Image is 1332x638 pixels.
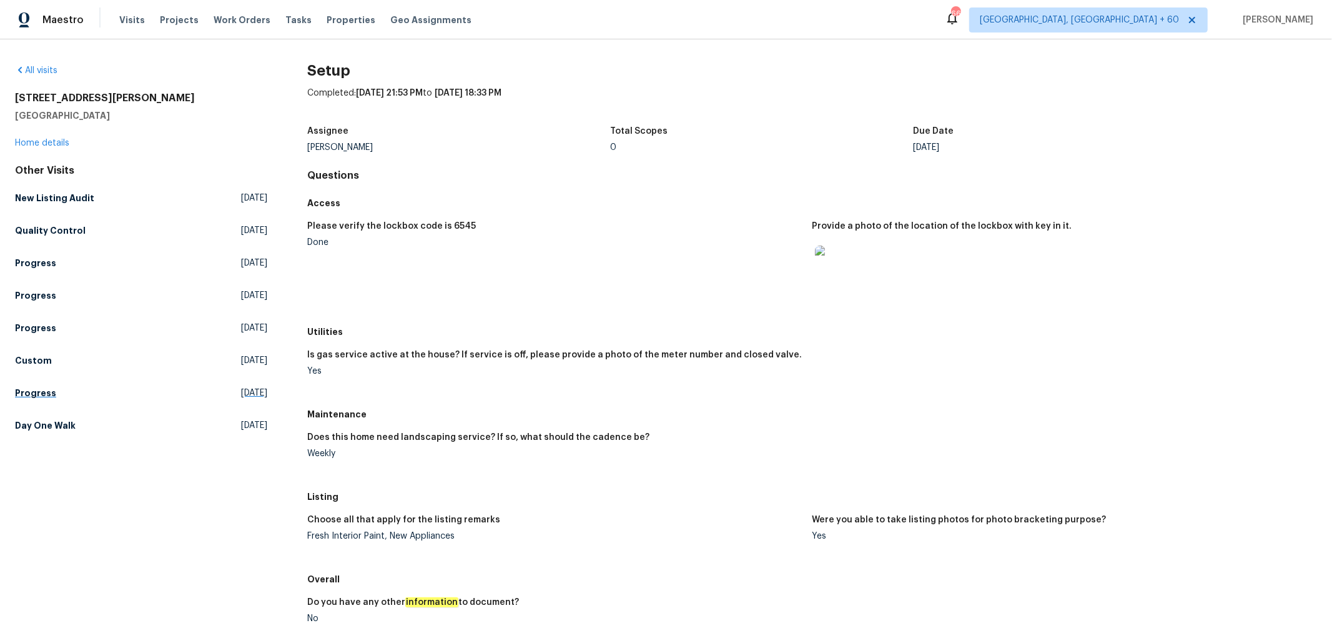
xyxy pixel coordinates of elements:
h5: Please verify the lockbox code is 6545 [307,222,476,231]
h5: Were you able to take listing photos for photo bracketing purpose? [812,516,1107,524]
span: Visits [119,14,145,26]
a: Home details [15,139,69,147]
h4: Questions [307,169,1317,182]
div: Completed: to [307,87,1317,119]
span: [DATE] [241,192,267,204]
a: Custom[DATE] [15,349,267,372]
h5: Total Scopes [610,127,668,136]
h5: Progress [15,289,56,302]
span: Properties [327,14,375,26]
div: Weekly [307,449,802,458]
span: Tasks [285,16,312,24]
span: [GEOGRAPHIC_DATA], [GEOGRAPHIC_DATA] + 60 [980,14,1179,26]
div: Fresh Interior Paint, New Appliances [307,532,802,541]
h5: Access [307,197,1317,209]
h5: Progress [15,387,56,399]
div: [DATE] [913,143,1216,152]
h2: Setup [307,64,1317,77]
h5: Assignee [307,127,348,136]
a: Progress[DATE] [15,284,267,307]
h5: Provide a photo of the location of the lockbox with key in it. [812,222,1072,231]
h5: Progress [15,257,56,269]
span: [DATE] [241,387,267,399]
span: [DATE] [241,289,267,302]
span: [DATE] [241,257,267,269]
span: [PERSON_NAME] [1238,14,1313,26]
h5: Do you have any other to document? [307,598,519,607]
h5: Listing [307,491,1317,503]
h5: Utilities [307,326,1317,338]
h5: Day One Walk [15,419,76,432]
a: Quality Control[DATE] [15,219,267,242]
span: [DATE] 18:33 PM [435,89,501,97]
div: 664 [951,7,960,20]
span: [DATE] [241,224,267,237]
h5: Choose all that apply for the listing remarks [307,516,500,524]
div: Yes [307,367,802,376]
h5: Is gas service active at the house? If service is off, please provide a photo of the meter number... [307,351,802,359]
h5: [GEOGRAPHIC_DATA] [15,109,267,122]
div: [PERSON_NAME] [307,143,610,152]
h5: Due Date [913,127,954,136]
span: Work Orders [214,14,270,26]
div: Other Visits [15,164,267,177]
span: [DATE] 21:53 PM [356,89,423,97]
span: Geo Assignments [390,14,471,26]
h5: Does this home need landscaping service? If so, what should the cadence be? [307,433,649,442]
em: information [405,597,458,607]
span: [DATE] [241,419,267,432]
h5: Custom [15,354,52,367]
h2: [STREET_ADDRESS][PERSON_NAME] [15,92,267,104]
h5: Maintenance [307,408,1317,421]
a: Day One Walk[DATE] [15,414,267,437]
a: New Listing Audit[DATE] [15,187,267,209]
div: 0 [610,143,913,152]
h5: Overall [307,573,1317,586]
span: Projects [160,14,199,26]
div: Yes [812,532,1307,541]
h5: Progress [15,322,56,334]
a: Progress[DATE] [15,382,267,404]
div: Done [307,238,802,247]
a: Progress[DATE] [15,252,267,274]
span: [DATE] [241,322,267,334]
a: Progress[DATE] [15,317,267,339]
span: [DATE] [241,354,267,367]
div: No [307,614,802,623]
span: Maestro [42,14,84,26]
a: All visits [15,66,57,75]
h5: Quality Control [15,224,86,237]
h5: New Listing Audit [15,192,94,204]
